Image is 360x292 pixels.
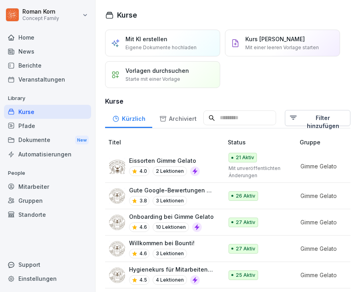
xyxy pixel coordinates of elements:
[4,44,91,58] a: News
[109,214,125,230] img: lqekh1woslux80ab1co6sfi4.png
[4,272,91,286] a: Einstellungen
[75,136,89,145] div: New
[129,265,215,274] p: Hygienekurs für Mitarbeitende im Eiscreme Verkauf
[4,92,91,105] p: Library
[4,119,91,133] a: Pfade
[4,30,91,44] a: Home
[236,219,255,226] p: 27 Aktiv
[300,244,345,253] p: Gimme Gelato
[4,133,91,148] a: DokumenteNew
[300,271,345,279] p: Gimme Gelato
[4,180,91,194] a: Mitarbeiter
[4,258,91,272] div: Support
[4,208,91,222] a: Standorte
[105,108,152,128] a: Kürzlich
[129,156,200,165] p: Eissorten Gimme Gelato
[245,35,305,43] p: Kurs [PERSON_NAME]
[125,35,167,43] p: Mit KI erstellen
[152,108,203,128] a: Archiviert
[285,110,350,126] button: Filter hinzufügen
[153,166,187,176] p: 2 Lektionen
[153,249,187,258] p: 3 Lektionen
[228,138,296,146] p: Status
[4,167,91,180] p: People
[4,72,91,86] a: Veranstaltungen
[4,194,91,208] a: Gruppen
[236,245,255,252] p: 27 Aktiv
[125,44,197,51] p: Eigene Dokumente hochladen
[105,96,350,106] h3: Kurse
[300,192,345,200] p: Gimme Gelato
[108,138,225,146] p: Titel
[109,241,125,257] img: ah1qbu52n80eyvlo19tsdykk.png
[139,250,147,257] p: 4.6
[4,58,91,72] a: Berichte
[125,76,180,83] p: Starte mit einer Vorlage
[22,8,59,15] p: Roman Korn
[245,44,319,51] p: Mit einer leeren Vorlage starten
[125,66,189,75] p: Vorlagen durchsuchen
[129,212,214,221] p: Onboarding bei Gimme Gelato
[300,138,354,146] p: Gruppe
[300,162,345,170] p: Gimme Gelato
[229,165,287,179] p: Mit unveröffentlichten Änderungen
[4,147,91,161] a: Automatisierungen
[236,192,255,200] p: 26 Aktiv
[153,196,187,206] p: 3 Lektionen
[4,133,91,148] div: Dokumente
[109,158,125,174] img: p52xs7ylq7vmisini7vkow70.png
[139,224,147,231] p: 4.6
[153,275,187,285] p: 4 Lektionen
[129,239,195,247] p: Willkommen bei Bounti!
[109,188,125,204] img: pbhyoc9otu28u774gy5ovz9b.png
[22,16,59,21] p: Concept Family
[139,276,147,284] p: 4.5
[139,197,147,204] p: 3.8
[300,218,345,226] p: Gimme Gelato
[139,168,147,175] p: 4.0
[153,222,189,232] p: 10 Lektionen
[109,267,125,283] img: kj9r94j142016hv584192h12.png
[236,272,255,279] p: 25 Aktiv
[129,186,215,194] p: Gute Google-Bewertungen erhalten 🌟
[117,10,137,20] h1: Kurse
[236,154,254,161] p: 21 Aktiv
[4,105,91,119] a: Kurse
